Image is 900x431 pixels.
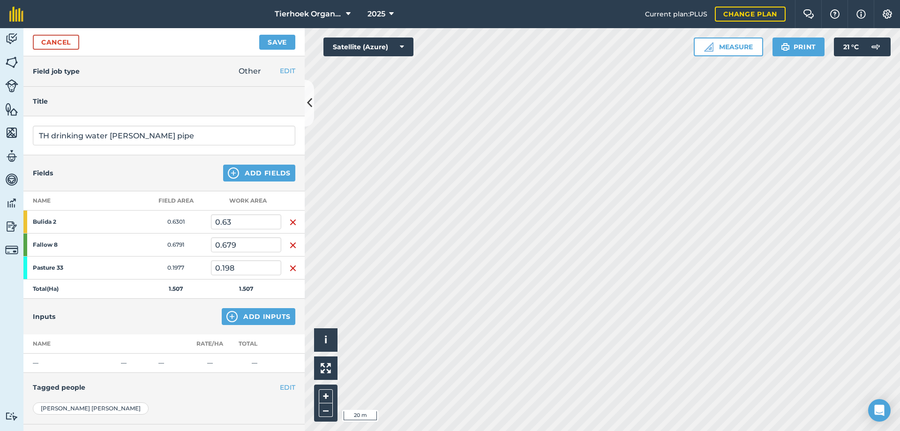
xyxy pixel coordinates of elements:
td: 0.6301 [141,211,211,234]
a: Cancel [33,35,79,50]
img: fieldmargin Logo [9,7,23,22]
th: Name [23,191,141,211]
div: [PERSON_NAME] [PERSON_NAME] [33,402,149,415]
button: + [319,389,333,403]
img: svg+xml;base64,PD94bWwgdmVyc2lvbj0iMS4wIiBlbmNvZGluZz0idXRmLTgiPz4KPCEtLSBHZW5lcmF0b3I6IEFkb2JlIE... [5,79,18,92]
span: Other [239,67,261,76]
td: — [227,354,281,373]
div: Open Intercom Messenger [868,399,891,422]
td: — [155,354,192,373]
a: Change plan [715,7,786,22]
img: svg+xml;base64,PHN2ZyB4bWxucz0iaHR0cDovL3d3dy53My5vcmcvMjAwMC9zdmciIHdpZHRoPSIxNiIgaGVpZ2h0PSIyNC... [289,217,297,228]
img: svg+xml;base64,PD94bWwgdmVyc2lvbj0iMS4wIiBlbmNvZGluZz0idXRmLTgiPz4KPCEtLSBHZW5lcmF0b3I6IEFkb2JlIE... [5,243,18,257]
img: A question mark icon [829,9,840,19]
img: svg+xml;base64,PD94bWwgdmVyc2lvbj0iMS4wIiBlbmNvZGluZz0idXRmLTgiPz4KPCEtLSBHZW5lcmF0b3I6IEFkb2JlIE... [5,149,18,163]
button: Measure [694,38,763,56]
img: svg+xml;base64,PD94bWwgdmVyc2lvbj0iMS4wIiBlbmNvZGluZz0idXRmLTgiPz4KPCEtLSBHZW5lcmF0b3I6IEFkb2JlIE... [5,196,18,210]
img: svg+xml;base64,PD94bWwgdmVyc2lvbj0iMS4wIiBlbmNvZGluZz0idXRmLTgiPz4KPCEtLSBHZW5lcmF0b3I6IEFkb2JlIE... [5,32,18,46]
strong: Total ( Ha ) [33,285,59,292]
h4: Fields [33,168,53,178]
img: svg+xml;base64,PHN2ZyB4bWxucz0iaHR0cDovL3d3dy53My5vcmcvMjAwMC9zdmciIHdpZHRoPSI1NiIgaGVpZ2h0PSI2MC... [5,126,18,140]
img: svg+xml;base64,PHN2ZyB4bWxucz0iaHR0cDovL3d3dy53My5vcmcvMjAwMC9zdmciIHdpZHRoPSI1NiIgaGVpZ2h0PSI2MC... [5,55,18,69]
strong: 1.507 [239,285,253,292]
strong: Pasture 33 [33,264,106,272]
span: Tierhoek Organic Farm [275,8,342,20]
td: — [192,354,227,373]
th: Name [23,334,117,354]
img: svg+xml;base64,PHN2ZyB4bWxucz0iaHR0cDovL3d3dy53My5vcmcvMjAwMC9zdmciIHdpZHRoPSIxNCIgaGVpZ2h0PSIyNC... [226,311,238,322]
button: EDIT [280,382,295,393]
span: 21 ° C [843,38,859,56]
img: Four arrows, one pointing top left, one top right, one bottom right and the last bottom left [321,363,331,373]
img: Two speech bubbles overlapping with the left bubble in the forefront [803,9,814,19]
th: Work area [211,191,281,211]
img: svg+xml;base64,PD94bWwgdmVyc2lvbj0iMS4wIiBlbmNvZGluZz0idXRmLTgiPz4KPCEtLSBHZW5lcmF0b3I6IEFkb2JlIE... [866,38,885,56]
button: Add Fields [223,165,295,181]
strong: 1.507 [169,285,183,292]
img: svg+xml;base64,PD94bWwgdmVyc2lvbj0iMS4wIiBlbmNvZGluZz0idXRmLTgiPz4KPCEtLSBHZW5lcmF0b3I6IEFkb2JlIE... [5,412,18,421]
td: — [117,354,155,373]
strong: Fallow 8 [33,241,106,249]
button: i [314,328,337,352]
h4: Inputs [33,311,55,322]
h4: Tagged people [33,382,295,393]
input: What needs doing? [33,126,295,145]
button: EDIT [280,66,295,76]
h4: Title [33,96,295,106]
span: i [324,334,327,346]
td: 0.1977 [141,257,211,280]
img: svg+xml;base64,PHN2ZyB4bWxucz0iaHR0cDovL3d3dy53My5vcmcvMjAwMC9zdmciIHdpZHRoPSIxNiIgaGVpZ2h0PSIyNC... [289,240,297,251]
img: svg+xml;base64,PHN2ZyB4bWxucz0iaHR0cDovL3d3dy53My5vcmcvMjAwMC9zdmciIHdpZHRoPSIxNyIgaGVpZ2h0PSIxNy... [856,8,866,20]
th: Field Area [141,191,211,211]
button: Satellite (Azure) [323,38,413,56]
span: Current plan : PLUS [645,9,707,19]
img: svg+xml;base64,PHN2ZyB4bWxucz0iaHR0cDovL3d3dy53My5vcmcvMjAwMC9zdmciIHdpZHRoPSIxNCIgaGVpZ2h0PSIyNC... [228,167,239,179]
img: svg+xml;base64,PD94bWwgdmVyc2lvbj0iMS4wIiBlbmNvZGluZz0idXRmLTgiPz4KPCEtLSBHZW5lcmF0b3I6IEFkb2JlIE... [5,219,18,234]
button: – [319,403,333,417]
img: svg+xml;base64,PHN2ZyB4bWxucz0iaHR0cDovL3d3dy53My5vcmcvMjAwMC9zdmciIHdpZHRoPSIxOSIgaGVpZ2h0PSIyNC... [781,41,790,53]
img: A cog icon [882,9,893,19]
img: svg+xml;base64,PHN2ZyB4bWxucz0iaHR0cDovL3d3dy53My5vcmcvMjAwMC9zdmciIHdpZHRoPSI1NiIgaGVpZ2h0PSI2MC... [5,102,18,116]
button: 21 °C [834,38,891,56]
button: Add Inputs [222,308,295,325]
img: svg+xml;base64,PHN2ZyB4bWxucz0iaHR0cDovL3d3dy53My5vcmcvMjAwMC9zdmciIHdpZHRoPSIxNiIgaGVpZ2h0PSIyNC... [289,263,297,274]
th: Total [227,334,281,354]
th: Rate/ Ha [192,334,227,354]
td: 0.6791 [141,234,211,257]
td: — [23,354,117,373]
img: Ruler icon [704,42,713,52]
strong: Bulida 2 [33,218,106,226]
button: Save [259,35,295,50]
span: 2025 [367,8,385,20]
button: Print [772,38,825,56]
img: svg+xml;base64,PD94bWwgdmVyc2lvbj0iMS4wIiBlbmNvZGluZz0idXRmLTgiPz4KPCEtLSBHZW5lcmF0b3I6IEFkb2JlIE... [5,173,18,187]
h4: Field job type [33,66,80,76]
